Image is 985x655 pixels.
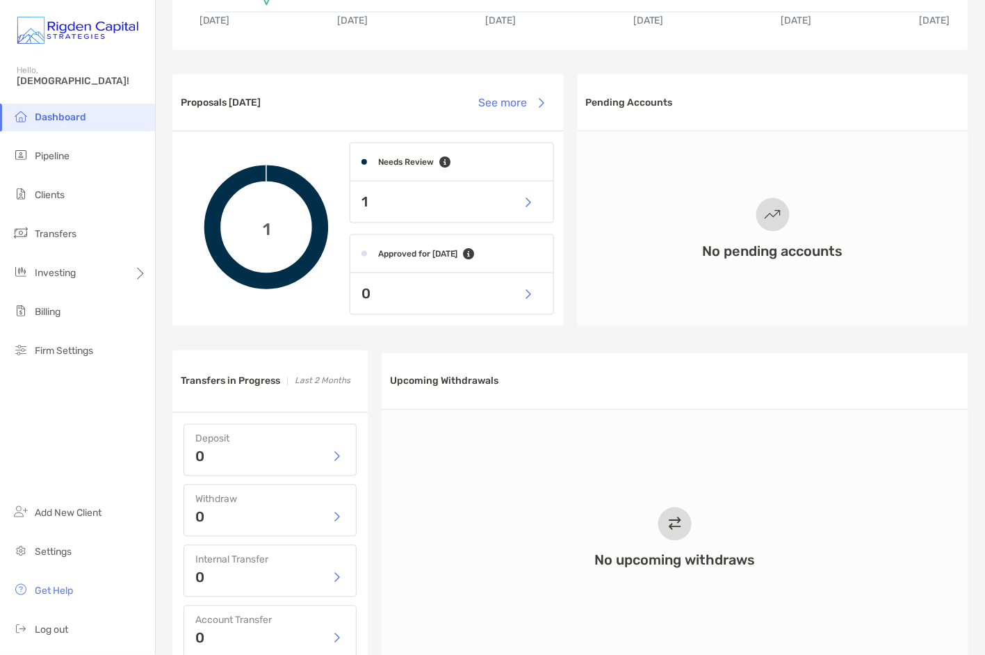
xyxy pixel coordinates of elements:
h3: Pending Accounts [586,97,673,108]
span: Pipeline [35,150,70,162]
h4: Account Transfer [195,615,345,626]
span: Billing [35,306,60,318]
h4: Withdraw [195,494,345,506]
img: transfers icon [13,225,29,241]
h3: No pending accounts [703,243,843,259]
img: clients icon [13,186,29,202]
p: Last 2 Months [295,373,350,390]
p: 0 [195,571,204,585]
p: 0 [195,450,204,464]
img: pipeline icon [13,147,29,163]
span: Add New Client [35,507,101,519]
text: [DATE] [781,15,812,26]
img: settings icon [13,542,29,559]
p: 1 [361,193,368,211]
span: Clients [35,189,65,201]
p: 0 [361,285,371,302]
button: See more [468,88,555,118]
span: [DEMOGRAPHIC_DATA]! [17,75,147,87]
text: [DATE] [633,15,664,26]
span: 1 [263,218,270,238]
img: investing icon [13,264,29,280]
span: Log out [35,624,68,636]
h4: Needs Review [378,157,434,167]
h4: Deposit [195,433,345,445]
h4: Approved for [DATE] [378,249,458,259]
text: [DATE] [485,15,516,26]
img: get-help icon [13,581,29,598]
span: Transfers [35,228,76,240]
span: Investing [35,267,76,279]
p: 0 [195,631,204,645]
span: Dashboard [35,111,86,123]
text: [DATE] [919,15,950,26]
h4: Internal Transfer [195,554,345,566]
span: Firm Settings [35,345,93,357]
p: 0 [195,510,204,524]
text: [DATE] [200,15,230,26]
span: Get Help [35,585,73,597]
h3: Transfers in Progress [181,375,280,387]
img: firm-settings icon [13,341,29,358]
h3: No upcoming withdraws [595,552,756,569]
text: [DATE] [337,15,368,26]
img: Zoe Logo [17,6,138,56]
span: Settings [35,546,72,558]
img: add_new_client icon [13,503,29,520]
img: logout icon [13,620,29,637]
h3: Upcoming Withdrawals [390,375,498,387]
img: billing icon [13,302,29,319]
img: dashboard icon [13,108,29,124]
h3: Proposals [DATE] [181,97,261,108]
